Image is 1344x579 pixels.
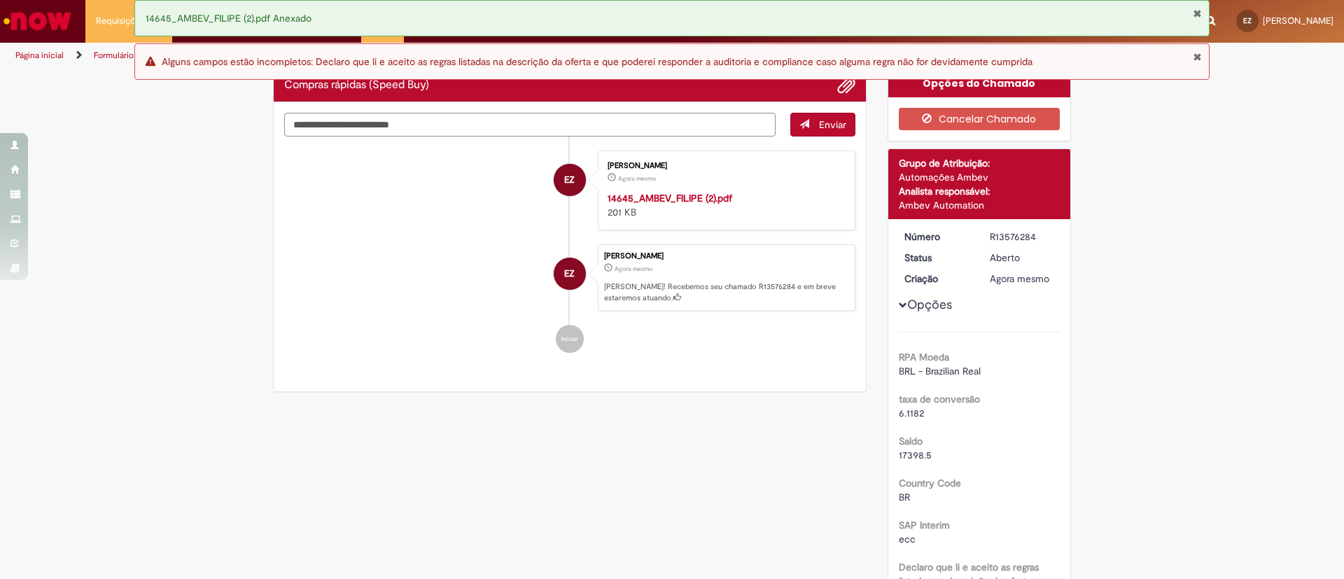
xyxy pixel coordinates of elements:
div: Grupo de Atribuição: [899,156,1060,170]
b: RPA Moeda [899,351,949,363]
div: Enzo Abud Zapparoli [554,164,586,196]
span: Agora mesmo [618,174,656,183]
span: Agora mesmo [990,272,1049,285]
div: Automações Ambev [899,170,1060,184]
dt: Criação [894,272,980,286]
a: Página inicial [15,50,64,61]
span: ecc [899,533,916,545]
li: Enzo Abud Zapparoli [284,244,855,312]
span: 14645_AMBEV_FILIPE (2).pdf Anexado [146,12,311,25]
h2: Compras rápidas (Speed Buy) Histórico de tíquete [284,79,429,92]
time: 29/09/2025 11:41:24 [618,174,656,183]
button: Fechar Notificação [1193,51,1202,62]
button: Enviar [790,113,855,137]
span: [PERSON_NAME] [1263,15,1333,27]
dt: Status [894,251,980,265]
span: 6.1182 [899,407,924,419]
span: BRL - Brazilian Real [899,365,981,377]
div: Aberto [990,251,1055,265]
p: [PERSON_NAME]! Recebemos seu chamado R13576284 e em breve estaremos atuando. [604,281,848,303]
button: Cancelar Chamado [899,108,1060,130]
div: Enzo Abud Zapparoli [554,258,586,290]
a: Formulário de Atendimento [94,50,197,61]
span: EZ [1243,16,1252,25]
div: [PERSON_NAME] [604,252,848,260]
b: taxa de conversão [899,393,980,405]
b: SAP Interim [899,519,950,531]
dt: Número [894,230,980,244]
button: Fechar Notificação [1193,8,1202,19]
span: Alguns campos estão incompletos: Declaro que li e aceito as regras listadas na descrição da ofert... [162,55,1032,68]
div: 29/09/2025 11:41:46 [990,272,1055,286]
span: Requisições [96,14,145,28]
div: Ambev Automation [899,198,1060,212]
time: 29/09/2025 11:41:46 [615,265,652,273]
ul: Trilhas de página [10,43,885,69]
b: Country Code [899,477,961,489]
div: R13576284 [990,230,1055,244]
span: Agora mesmo [615,265,652,273]
button: Adicionar anexos [837,76,855,95]
div: Analista responsável: [899,184,1060,198]
span: BR [899,491,910,503]
a: 14645_AMBEV_FILIPE (2).pdf [608,192,732,204]
b: Saldo [899,435,923,447]
span: 17398.5 [899,449,932,461]
time: 29/09/2025 11:41:46 [990,272,1049,285]
span: Enviar [819,118,846,131]
div: [PERSON_NAME] [608,162,841,170]
span: EZ [564,257,575,291]
img: ServiceNow [1,7,73,35]
ul: Histórico de tíquete [284,137,855,368]
div: 201 KB [608,191,841,219]
textarea: Digite sua mensagem aqui... [284,113,776,137]
span: EZ [564,163,575,197]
